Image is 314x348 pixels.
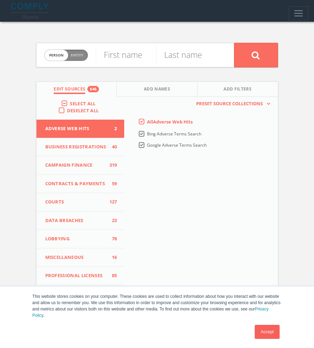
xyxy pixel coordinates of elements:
span: Campaign Finance [45,162,107,169]
button: Lobbying78 [36,230,124,248]
span: Deselect All [67,107,99,114]
button: Campaign Finance319 [36,156,124,175]
span: 23 [107,217,117,224]
button: Courts127 [36,193,124,212]
button: Professional Licenses85 [36,267,124,285]
span: Add Filters [223,86,252,94]
button: Business Registrations40 [36,138,124,156]
span: Bing Adverse Terms Search [147,131,201,137]
span: Add Names [144,86,170,94]
span: 319 [107,162,117,169]
button: Contracts & Payments59 [36,175,124,193]
span: Google Adverse Terms Search [147,142,207,148]
span: 85 [107,272,117,279]
span: Courts [45,199,107,206]
button: Adverse Web Hits2 [36,120,124,138]
span: Adverse Web Hits [45,125,107,132]
button: Toggle navigation [289,6,308,20]
span: 59 [107,180,117,187]
span: Entity [71,53,83,58]
button: Add Filters [198,82,278,97]
button: Regulations & Penalties20 [36,285,124,304]
span: 127 [107,199,117,206]
span: Edit Sources [54,86,85,94]
button: Preset Source Collections [193,100,270,107]
span: 78 [107,235,117,242]
button: Edit Sources846 [36,82,117,97]
span: 16 [107,254,117,261]
p: This website stores cookies on your computer. These cookies are used to collect information about... [32,293,282,319]
span: Professional Licenses [45,272,107,279]
span: Miscellaneous [45,254,107,261]
span: Select All [70,100,95,107]
span: person [45,50,68,61]
button: Data Breaches23 [36,212,124,230]
div: 846 [87,86,99,92]
button: Add Names [117,82,198,97]
span: Business Registrations [45,143,107,150]
span: Contracts & Payments [45,180,107,187]
a: Accept [255,325,280,339]
span: Data Breaches [45,217,107,224]
span: Preset Source Collections [193,100,266,107]
span: 40 [107,143,117,150]
button: Miscellaneous16 [36,248,124,267]
span: All Adverse Web Hits [147,119,193,125]
span: Lobbying [45,235,107,242]
span: 2 [107,125,117,132]
img: illumis [11,3,50,19]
